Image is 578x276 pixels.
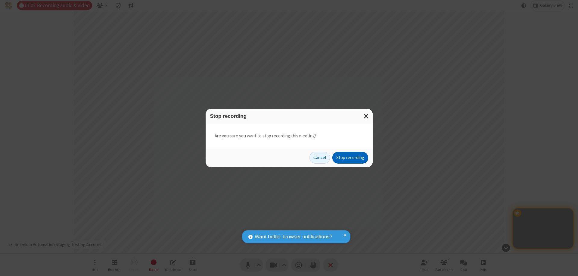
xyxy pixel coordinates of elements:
[309,152,330,164] button: Cancel
[206,124,373,149] div: Are you sure you want to stop recording this meeting?
[255,233,332,241] span: Want better browser notifications?
[210,113,368,119] h3: Stop recording
[360,109,373,124] button: Close modal
[332,152,368,164] button: Stop recording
